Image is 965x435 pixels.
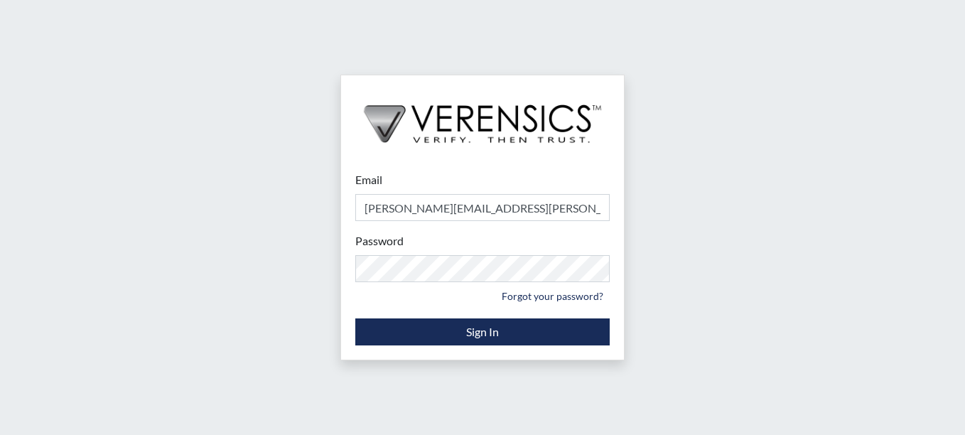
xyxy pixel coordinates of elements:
label: Password [355,232,404,249]
a: Forgot your password? [495,285,610,307]
input: Email [355,194,610,221]
img: logo-wide-black.2aad4157.png [341,75,624,158]
button: Sign In [355,318,610,345]
label: Email [355,171,382,188]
